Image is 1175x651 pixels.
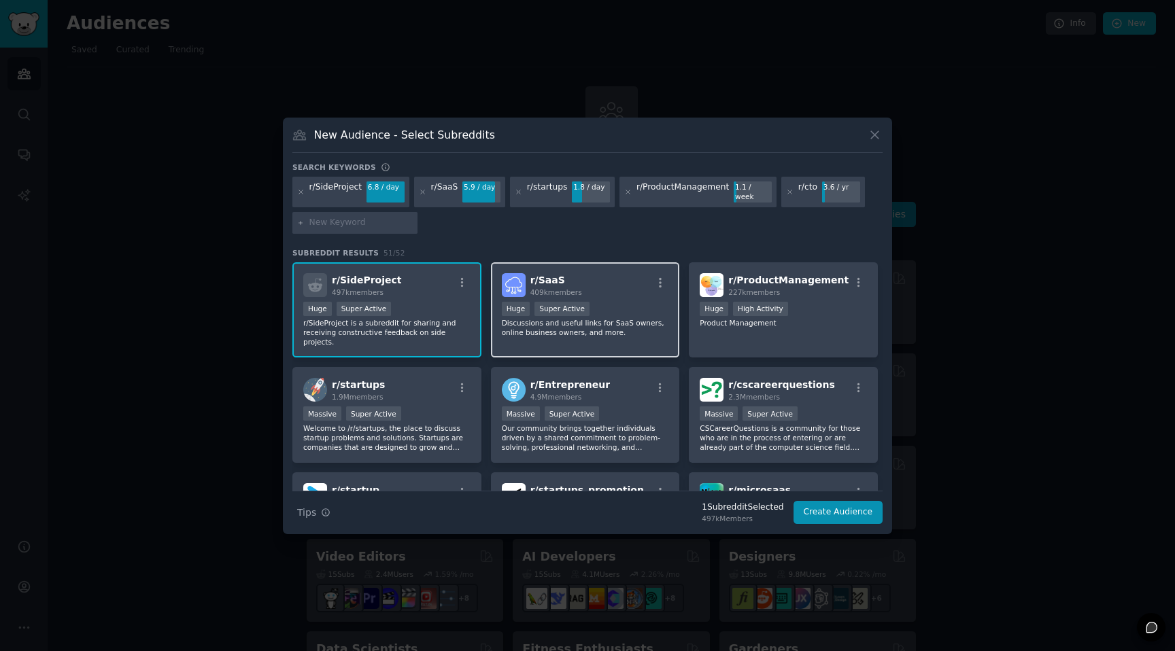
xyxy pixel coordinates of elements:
[337,302,392,316] div: Super Active
[728,393,780,401] span: 2.3M members
[292,248,379,258] span: Subreddit Results
[700,273,723,297] img: ProductManagement
[431,181,458,203] div: r/SaaS
[794,501,883,524] button: Create Audience
[822,181,860,194] div: 3.6 / yr
[292,162,376,172] h3: Search keywords
[572,181,610,194] div: 1.8 / day
[702,502,783,514] div: 1 Subreddit Selected
[700,406,738,421] div: Massive
[292,501,335,525] button: Tips
[700,423,867,452] p: CSCareerQuestions is a community for those who are in the process of entering or are already part...
[728,275,849,285] span: r/ ProductManagement
[502,273,526,297] img: SaaS
[502,423,669,452] p: Our community brings together individuals driven by a shared commitment to problem-solving, profe...
[530,485,644,495] span: r/ startups_promotion
[545,406,600,421] div: Super Active
[700,302,728,316] div: Huge
[303,483,327,507] img: startup
[346,406,401,421] div: Super Active
[309,181,362,203] div: r/SideProject
[332,485,379,495] span: r/ startup
[332,379,385,390] span: r/ startups
[332,288,384,296] span: 497k members
[303,423,471,452] p: Welcome to /r/startups, the place to discuss startup problems and solutions. Startups are compani...
[303,318,471,347] p: r/SideProject is a subreddit for sharing and receiving constructive feedback on side projects.
[700,318,867,328] p: Product Management
[314,128,495,142] h3: New Audience - Select Subreddits
[502,406,540,421] div: Massive
[534,302,590,316] div: Super Active
[728,379,834,390] span: r/ cscareerquestions
[734,181,772,203] div: 1.1 / week
[367,181,405,194] div: 6.8 / day
[502,318,669,337] p: Discussions and useful links for SaaS owners, online business owners, and more.
[530,288,582,296] span: 409k members
[743,406,798,421] div: Super Active
[798,181,817,203] div: r/cto
[332,275,402,285] span: r/ SideProject
[332,393,384,401] span: 1.9M members
[502,378,526,402] img: Entrepreneur
[700,483,723,507] img: microsaas
[303,378,327,402] img: startups
[303,406,341,421] div: Massive
[297,506,316,520] span: Tips
[733,302,788,316] div: High Activity
[700,378,723,402] img: cscareerquestions
[530,379,610,390] span: r/ Entrepreneur
[502,483,526,507] img: startups_promotion
[303,302,332,316] div: Huge
[502,302,530,316] div: Huge
[527,181,568,203] div: r/startups
[309,217,413,229] input: New Keyword
[636,181,729,203] div: r/ProductManagement
[462,181,500,194] div: 5.9 / day
[728,288,780,296] span: 227k members
[728,485,791,495] span: r/ microsaas
[702,514,783,523] div: 497k Members
[530,275,565,285] span: r/ SaaS
[530,393,582,401] span: 4.9M members
[384,249,405,257] span: 51 / 52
